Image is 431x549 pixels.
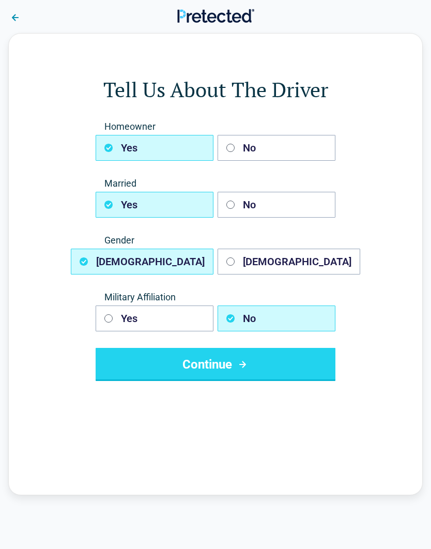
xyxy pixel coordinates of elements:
[96,135,213,161] button: Yes
[218,192,335,218] button: No
[96,291,335,303] span: Military Affiliation
[218,249,360,274] button: [DEMOGRAPHIC_DATA]
[50,75,381,104] h1: Tell Us About The Driver
[96,192,213,218] button: Yes
[218,135,335,161] button: No
[96,306,213,331] button: Yes
[96,234,335,247] span: Gender
[218,306,335,331] button: No
[96,120,335,133] span: Homeowner
[96,348,335,381] button: Continue
[96,177,335,190] span: Married
[71,249,213,274] button: [DEMOGRAPHIC_DATA]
